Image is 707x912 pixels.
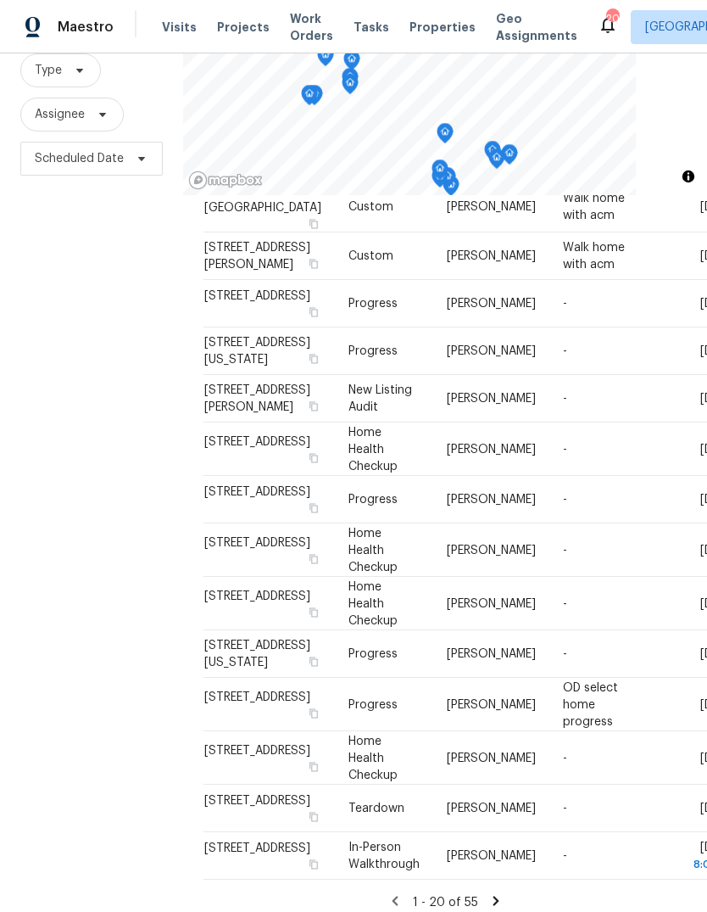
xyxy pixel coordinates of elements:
span: OD select home progress [563,681,618,727]
button: Copy Address [306,604,321,619]
button: Copy Address [306,305,321,320]
span: Home Health Checkup [348,426,398,472]
span: Scheduled Date [35,150,124,167]
span: [STREET_ADDRESS] [204,691,310,702]
span: [STREET_ADDRESS][PERSON_NAME] [204,384,310,413]
span: Home Health Checkup [348,527,398,573]
button: Copy Address [306,399,321,414]
span: Assignee [35,106,85,123]
a: Mapbox homepage [188,171,263,190]
span: [STREET_ADDRESS] [204,795,310,807]
button: Copy Address [306,705,321,720]
div: Map marker [301,85,318,111]
span: Work Orders [290,10,333,44]
span: Home Health Checkup [348,735,398,781]
span: Type [35,62,62,79]
span: - [563,393,567,405]
span: New Listing Audit [348,384,412,413]
span: Custom [348,250,393,262]
div: Map marker [317,46,334,72]
span: - [563,443,567,455]
span: Teardown [348,803,404,814]
span: Projects [217,19,270,36]
button: Copy Address [306,256,321,271]
span: - [563,544,567,556]
span: Custom [348,200,393,212]
button: Copy Address [306,450,321,465]
span: - [563,298,567,310]
span: [PERSON_NAME] [447,393,536,405]
span: [PERSON_NAME] [447,443,536,455]
span: Geo Assignments [496,10,577,44]
span: [PERSON_NAME] [447,250,536,262]
span: [PERSON_NAME] [447,298,536,310]
span: [STREET_ADDRESS] [204,842,310,854]
span: - [563,494,567,506]
div: 20 [606,10,618,27]
span: [PERSON_NAME] [447,494,536,506]
div: Map marker [343,50,360,76]
button: Toggle attribution [678,166,699,187]
span: Properties [409,19,476,36]
span: [STREET_ADDRESS][PERSON_NAME] [204,242,310,271]
span: - [563,345,567,357]
span: [STREET_ADDRESS] [204,744,310,756]
span: 1 - 20 of 55 [413,897,478,909]
span: [STREET_ADDRESS] [204,435,310,447]
span: Home Health Checkup [348,580,398,626]
span: [PERSON_NAME] [447,752,536,764]
div: Map marker [342,74,359,100]
button: Copy Address [306,551,321,566]
span: [STREET_ADDRESS] [204,290,310,302]
span: [STREET_ADDRESS] [204,536,310,548]
span: [STREET_ADDRESS][US_STATE] [204,337,310,366]
span: [PERSON_NAME] [447,850,536,862]
div: Map marker [431,159,448,186]
span: Tasks [353,21,389,33]
span: [PERSON_NAME] [447,544,536,556]
span: [STREET_ADDRESS] [204,590,310,601]
span: Visits [162,19,197,36]
span: Walk home with acm [563,242,625,271]
button: Copy Address [306,351,321,366]
div: Map marker [437,123,454,149]
span: [STREET_ADDRESS] [204,486,310,498]
div: Map marker [501,144,518,171]
button: Copy Address [306,857,321,872]
div: Map marker [484,141,501,167]
button: Copy Address [306,809,321,825]
span: In-Person Walkthrough [348,842,420,870]
span: [PERSON_NAME] [447,648,536,660]
span: - [563,752,567,764]
button: Copy Address [306,501,321,516]
span: 29840 [GEOGRAPHIC_DATA] [204,184,321,213]
span: [PERSON_NAME] [447,200,536,212]
div: Map marker [342,68,359,94]
span: [PERSON_NAME] [447,803,536,814]
span: - [563,648,567,660]
div: Map marker [488,148,505,175]
span: [PERSON_NAME] [447,698,536,710]
span: [PERSON_NAME] [447,597,536,609]
span: Progress [348,345,398,357]
span: [PERSON_NAME] [447,345,536,357]
span: Progress [348,494,398,506]
button: Copy Address [306,215,321,231]
span: Progress [348,698,398,710]
span: Walk home with acm [563,192,625,221]
button: Copy Address [306,758,321,774]
span: Toggle attribution [683,167,693,186]
button: Copy Address [306,654,321,669]
span: - [563,597,567,609]
span: Progress [348,648,398,660]
span: Progress [348,298,398,310]
span: Maestro [58,19,114,36]
span: - [563,850,567,862]
span: [STREET_ADDRESS][US_STATE] [204,640,310,669]
span: - [563,803,567,814]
